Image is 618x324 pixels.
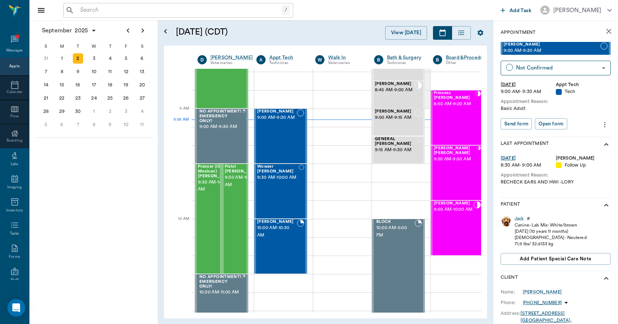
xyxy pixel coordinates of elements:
div: Tuesday, September 30, 2025 [73,106,83,117]
div: NOT_CONFIRMED, 9:00 AM - 9:15 AM [372,108,425,136]
div: Canine - Lab Mix - White/brown [515,222,587,228]
div: T [102,41,118,52]
div: Thursday, September 18, 2025 [105,80,115,90]
div: Monday, September 29, 2025 [57,106,67,117]
div: # [527,216,530,222]
div: Appointment Reason: [501,172,611,179]
div: [PERSON_NAME] [523,289,562,295]
div: CHECKED_IN, 9:20 AM - 9:50 AM [431,145,484,200]
div: Name: [501,289,523,295]
div: Labs [11,161,18,167]
div: Forms [9,254,20,260]
div: T [70,41,86,52]
button: [PERSON_NAME] [534,3,618,17]
a: Jack [515,216,524,222]
div: RECHECK EARS AND HWI -LORY [501,179,611,186]
span: Add patient Special Care Note [520,255,591,263]
svg: show more [602,201,611,210]
button: close [601,24,616,39]
div: Sunday, September 14, 2025 [41,80,51,90]
svg: show more [602,140,611,149]
button: Next page [135,23,150,38]
p: Patient [501,201,520,210]
div: Monday, September 8, 2025 [57,67,67,77]
div: Thursday, October 9, 2025 [105,120,115,130]
div: Wednesday, October 1, 2025 [89,106,99,117]
div: Appointment Reason: [501,98,611,105]
div: Tuesday, September 9, 2025 [73,67,83,77]
div: Wednesday, September 24, 2025 [89,93,99,103]
div: 8:30 AM - 9:00 AM [501,162,556,169]
span: 9:00 AM - 9:30 AM [257,114,297,121]
div: Appt Tech [269,54,304,61]
div: Open Intercom Messenger [7,299,25,317]
div: S [38,41,54,52]
span: 9:50 AM - 10:20 AM [434,206,473,213]
div: Tech [556,88,611,95]
div: CHECKED_IN, 8:30 AM - 9:00 AM [195,53,248,108]
div: Monday, September 15, 2025 [57,80,67,90]
div: Wednesday, September 3, 2025 [89,53,99,64]
button: Previous page [121,23,135,38]
div: Thursday, October 2, 2025 [105,106,115,117]
div: Tasks [10,231,19,236]
div: Phone: [501,299,523,306]
div: [DATE] [501,155,556,162]
div: Walk In [328,54,363,61]
p: Appointment [501,29,536,36]
div: S [134,41,150,52]
div: Monday, September 1, 2025 [57,53,67,64]
span: 9:30 AM - 10:30 AM [225,174,262,189]
span: Princess [PERSON_NAME] [434,91,475,100]
div: NOT_CONFIRMED, 9:30 AM - 10:30 AM [222,164,249,274]
div: W [315,55,324,64]
div: Address: [501,310,521,317]
div: CHECKED_IN, 8:50 AM - 9:20 AM [431,90,484,145]
div: 10 AM [170,215,189,234]
a: Bath & Surgery [387,54,422,61]
span: 2025 [73,25,89,36]
span: 9:30 AM - 10:30 AM [198,179,235,193]
div: Board &Procedures [446,54,491,61]
span: NO APPOINTMENT! EMERGENCY ONLY! [199,275,242,289]
div: [DEMOGRAPHIC_DATA] - Neutered [515,235,587,241]
div: Friday, September 26, 2025 [121,93,131,103]
div: Staff [11,277,18,283]
div: Wednesday, September 10, 2025 [89,67,99,77]
div: 9:00 AM - 9:30 AM [501,88,556,95]
div: Appt Tech [556,81,611,88]
button: September2025 [38,23,100,38]
span: 10:00 AM - 10:30 AM [257,224,297,239]
span: 9:30 AM - 10:00 AM [257,174,299,181]
p: Client [501,274,518,283]
span: 9:15 AM - 9:30 AM [375,146,417,154]
div: / [282,5,290,15]
div: Veterinarian [328,60,363,66]
div: Monday, September 22, 2025 [57,93,67,103]
div: Other [446,60,491,66]
div: NOT_CONFIRMED, 9:00 AM - 9:30 AM [254,108,307,164]
div: Sunday, August 31, 2025 [41,53,51,64]
div: 71.9 lbs / 32.6133 kg [515,241,587,247]
span: 8:50 AM - 9:20 AM [434,100,475,108]
a: [PERSON_NAME] [210,54,253,61]
div: B [433,55,442,64]
div: 9 AM [170,105,189,123]
span: 10:30 AM - 11:00 AM [199,289,242,296]
div: Messages [6,48,23,53]
div: Saturday, October 4, 2025 [137,106,147,117]
div: F [118,41,134,52]
input: Search [77,5,282,15]
div: Saturday, September 27, 2025 [137,93,147,103]
div: Wednesday, October 8, 2025 [89,120,99,130]
span: 9:20 AM - 9:50 AM [434,156,477,163]
div: [PERSON_NAME] [556,155,611,162]
span: Wowzer [PERSON_NAME] [257,164,299,174]
span: Prancer (lil Mexican) [PERSON_NAME] [198,164,235,178]
button: Close drawer [34,3,49,18]
span: GENERAL [PERSON_NAME] [375,137,417,146]
div: Friday, September 12, 2025 [121,67,131,77]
